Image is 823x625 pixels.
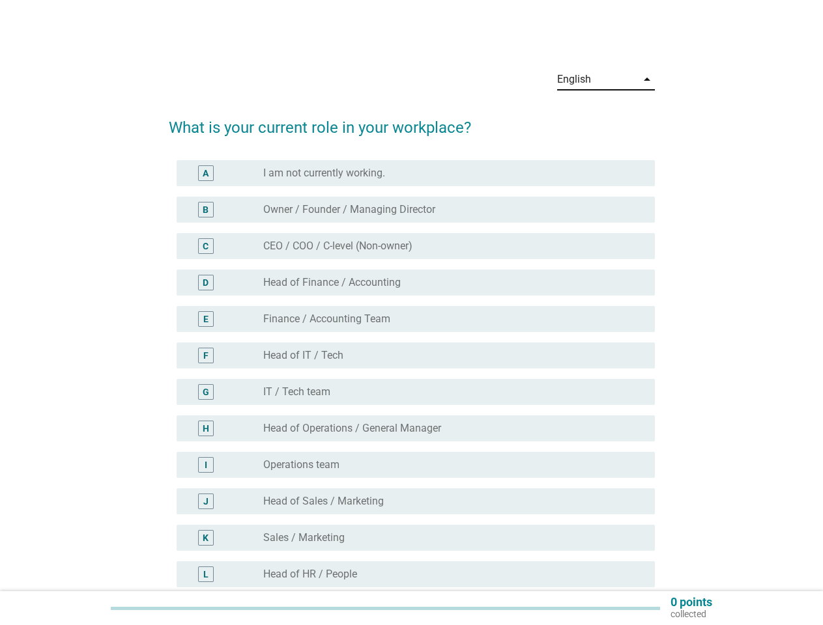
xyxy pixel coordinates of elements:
[263,495,384,508] label: Head of Sales / Marketing
[203,531,209,545] div: K
[203,167,209,180] div: A
[263,385,330,398] label: IT / Tech team
[263,531,345,544] label: Sales / Marketing
[263,458,339,471] label: Operations team
[263,240,412,253] label: CEO / COO / C-level (Non-owner)
[205,458,207,472] div: I
[263,312,390,326] label: Finance / Accounting Team
[671,608,712,620] p: collected
[263,422,441,435] label: Head of Operations / General Manager
[263,167,385,180] label: I am not currently working.
[203,276,209,290] div: D
[263,349,343,362] label: Head of IT / Tech
[203,495,209,508] div: J
[263,276,401,289] label: Head of Finance / Accounting
[203,203,209,217] div: B
[263,568,357,581] label: Head of HR / People
[203,385,209,399] div: G
[203,422,209,436] div: H
[671,596,712,608] p: 0 points
[203,349,209,363] div: F
[263,203,435,216] label: Owner / Founder / Managing Director
[203,312,209,326] div: E
[557,74,591,85] div: English
[169,103,655,139] h2: What is your current role in your workplace?
[203,568,209,581] div: L
[203,240,209,253] div: C
[639,72,655,87] i: arrow_drop_down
